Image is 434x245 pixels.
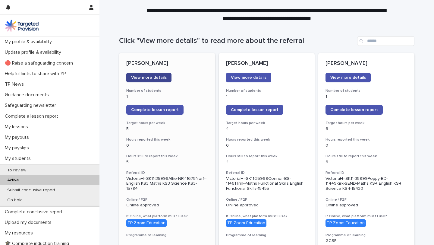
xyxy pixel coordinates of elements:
p: GCSE [325,238,407,243]
p: - [126,238,208,243]
p: Upload my documents [2,220,56,225]
a: View more details [126,73,171,82]
p: 0 [226,143,308,148]
div: TP Zoom Education [325,219,366,227]
h3: Referral ID [325,170,407,175]
a: Complete lesson report [126,105,184,115]
p: [PERSON_NAME] [226,60,308,67]
p: [PERSON_NAME] [325,60,407,67]
h3: Target hours per week [325,121,407,126]
p: Online approved [325,203,407,208]
p: 🔴 Raise a safeguarding concern [2,60,78,66]
p: Complete conclusive report [2,209,68,215]
p: 4 [226,126,308,132]
p: My payslips [2,145,34,151]
a: Complete lesson report [325,105,383,115]
span: View more details [330,75,366,80]
input: Search [357,36,414,46]
p: VictoriaH--SK11-35999Poppy-BD-11449Kirk-SEND-Maths KS4 English KS4 Science KS4-15430 [325,176,407,191]
p: [PERSON_NAME] [126,60,208,67]
a: View more details [325,73,371,82]
p: Safeguarding newsletter [2,103,61,108]
span: View more details [131,75,167,80]
h3: Target hours per week [226,121,308,126]
h3: Hours still to report this week [325,154,407,159]
p: 0 [325,143,407,148]
div: TP Zoom Education [126,219,167,227]
div: TP Zoom Education [226,219,266,227]
p: 1 [226,94,308,99]
p: 1 [126,94,208,99]
p: - [226,238,308,243]
p: My payouts [2,135,34,140]
h3: Target hours per week [126,121,208,126]
img: M5nRWzHhSzIhMunXDL62 [5,20,39,32]
h3: If Online, what platform must I use? [226,214,308,219]
h3: Online / F2F [126,197,208,202]
h1: Click "View more details" to read more about the referral [119,37,355,45]
h3: Number of students [325,88,407,93]
p: 6 [325,126,407,132]
p: My lessons [2,124,33,130]
span: Complete lesson report [330,108,378,112]
a: View more details [226,73,271,82]
h3: Programme of learning [126,233,208,238]
p: On hold [2,198,27,203]
p: VictoriaH--SK11-35999Connor-BS-11461Trin--Maths Functional Skills English Functional Skills-15455 [226,176,308,191]
h3: If Online, what platform must I use? [325,214,407,219]
h3: Online / F2F [325,197,407,202]
h3: Online / F2F [226,197,308,202]
p: 5 [126,126,208,132]
p: Complete a lesson report [2,113,63,119]
p: 0 [126,143,208,148]
p: Helpful hints to share with YP [2,71,71,77]
p: Online approved [126,203,208,208]
p: Submit conclusive report [2,188,60,193]
p: TP News [2,81,29,87]
h3: Referral ID [126,170,208,175]
p: Active [2,178,24,183]
p: Online approved [226,203,308,208]
p: My resources [2,230,38,236]
h3: If Online, what platform must I use? [126,214,208,219]
span: Complete lesson report [131,108,179,112]
p: To review [2,168,31,173]
p: 6 [325,160,407,165]
p: VictoriaH--SK11-35999Alfie-NR-11675Norf--English KS3 Maths KS3 Science KS3-15784 [126,176,208,191]
h3: Number of students [126,88,208,93]
h3: Hours reported this week [226,137,308,142]
p: 1 [325,94,407,99]
h3: Hours reported this week [126,137,208,142]
a: Complete lesson report [226,105,283,115]
h3: Programme of learning [325,233,407,238]
p: 5 [126,160,208,165]
h3: Referral ID [226,170,308,175]
h3: Hours reported this week [325,137,407,142]
p: Update profile & availability [2,49,66,55]
span: View more details [231,75,266,80]
h3: Hours still to report this week [226,154,308,159]
h3: Number of students [226,88,308,93]
span: Complete lesson report [231,108,278,112]
p: 4 [226,160,308,165]
p: Guidance documents [2,92,54,98]
h3: Hours still to report this week [126,154,208,159]
h3: Programme of learning [226,233,308,238]
p: My profile & availability [2,39,57,45]
p: My students [2,156,36,161]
